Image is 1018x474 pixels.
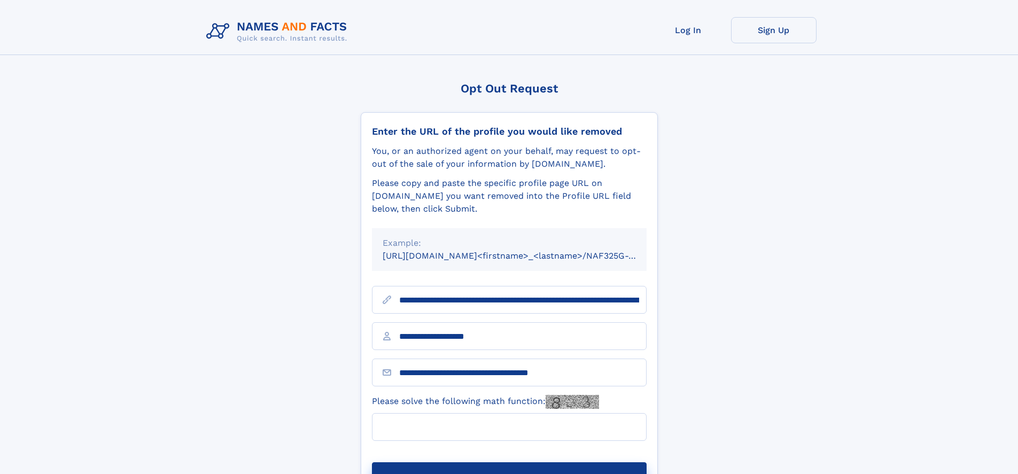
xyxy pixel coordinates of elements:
[372,145,647,170] div: You, or an authorized agent on your behalf, may request to opt-out of the sale of your informatio...
[202,17,356,46] img: Logo Names and Facts
[372,177,647,215] div: Please copy and paste the specific profile page URL on [DOMAIN_NAME] you want removed into the Pr...
[361,82,658,95] div: Opt Out Request
[383,237,636,250] div: Example:
[383,251,667,261] small: [URL][DOMAIN_NAME]<firstname>_<lastname>/NAF325G-xxxxxxxx
[372,126,647,137] div: Enter the URL of the profile you would like removed
[372,395,599,409] label: Please solve the following math function:
[731,17,817,43] a: Sign Up
[646,17,731,43] a: Log In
